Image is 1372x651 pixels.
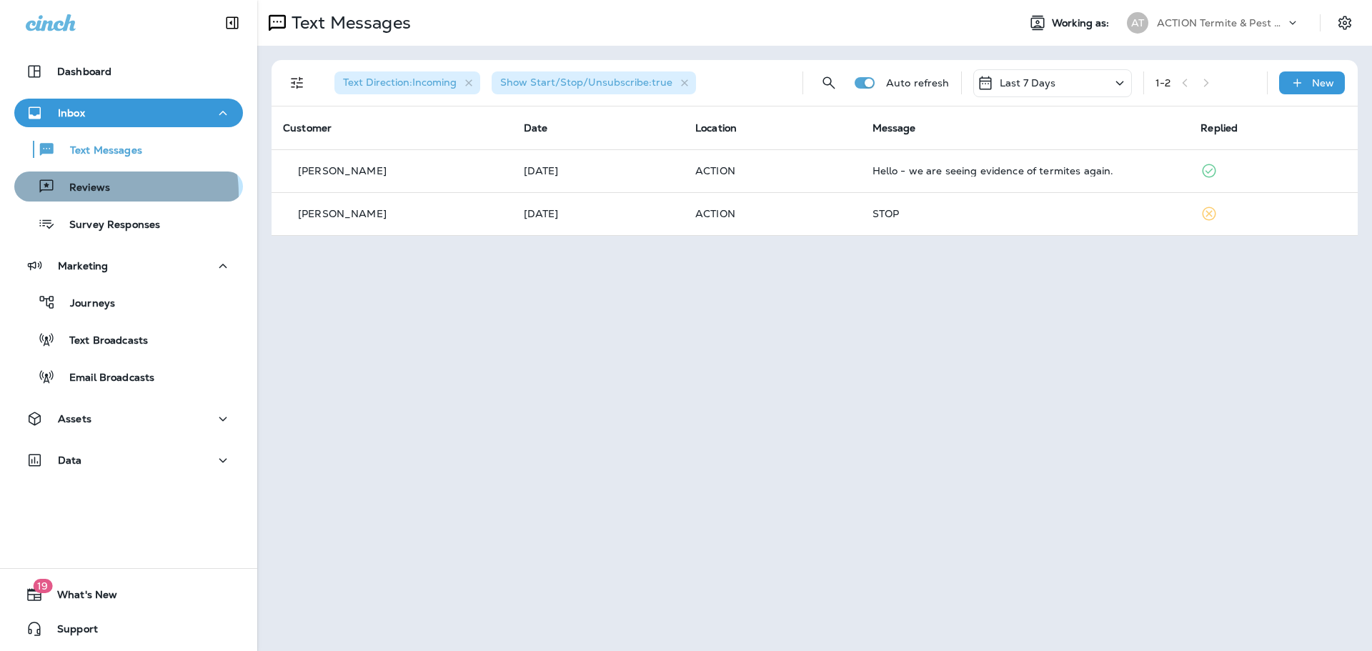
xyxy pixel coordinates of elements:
[58,107,85,119] p: Inbox
[14,580,243,609] button: 19What's New
[14,134,243,164] button: Text Messages
[873,121,916,134] span: Message
[55,182,110,195] p: Reviews
[524,165,673,177] p: Aug 10, 2025 08:40 AM
[500,76,672,89] span: Show Start/Stop/Unsubscribe : true
[56,144,142,158] p: Text Messages
[1200,121,1238,134] span: Replied
[286,12,411,34] p: Text Messages
[212,9,252,37] button: Collapse Sidebar
[298,165,387,177] p: [PERSON_NAME]
[1332,10,1358,36] button: Settings
[283,121,332,134] span: Customer
[14,324,243,354] button: Text Broadcasts
[56,297,115,311] p: Journeys
[524,208,673,219] p: Aug 8, 2025 02:51 PM
[1127,12,1148,34] div: AT
[1312,77,1334,89] p: New
[1000,77,1056,89] p: Last 7 Days
[14,172,243,202] button: Reviews
[492,71,696,94] div: Show Start/Stop/Unsubscribe:true
[1052,17,1113,29] span: Working as:
[695,164,735,177] span: ACTION
[14,252,243,280] button: Marketing
[14,287,243,317] button: Journeys
[58,413,91,424] p: Assets
[57,66,111,77] p: Dashboard
[14,209,243,239] button: Survey Responses
[334,71,480,94] div: Text Direction:Incoming
[14,446,243,474] button: Data
[14,57,243,86] button: Dashboard
[33,579,52,593] span: 19
[55,219,160,232] p: Survey Responses
[58,260,108,272] p: Marketing
[695,121,737,134] span: Location
[873,165,1178,177] div: Hello - we are seeing evidence of termites again.
[1155,77,1170,89] div: 1 - 2
[343,76,457,89] span: Text Direction : Incoming
[43,589,117,606] span: What's New
[524,121,548,134] span: Date
[14,99,243,127] button: Inbox
[886,77,950,89] p: Auto refresh
[14,362,243,392] button: Email Broadcasts
[873,208,1178,219] div: STOP
[695,207,735,220] span: ACTION
[55,334,148,348] p: Text Broadcasts
[815,69,843,97] button: Search Messages
[14,615,243,643] button: Support
[58,454,82,466] p: Data
[283,69,312,97] button: Filters
[55,372,154,385] p: Email Broadcasts
[1157,17,1286,29] p: ACTION Termite & Pest Control
[298,208,387,219] p: [PERSON_NAME]
[14,404,243,433] button: Assets
[43,623,98,640] span: Support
